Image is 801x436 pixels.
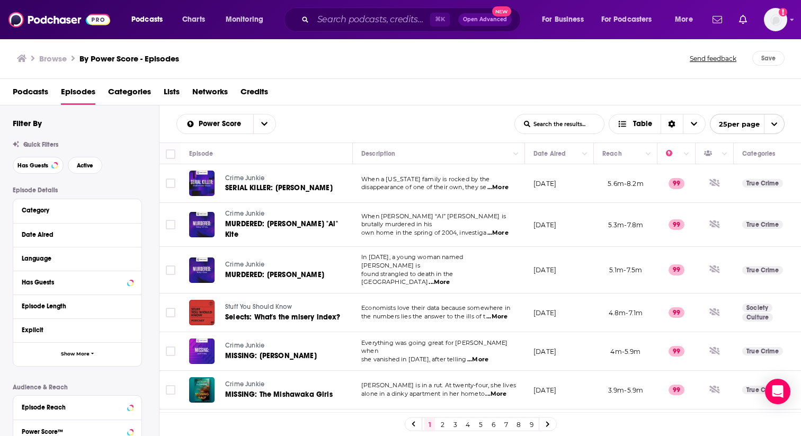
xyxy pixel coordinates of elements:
[710,114,785,134] button: open menu
[218,11,277,28] button: open menu
[225,380,264,388] span: Crime Junkie
[437,418,448,431] a: 2
[225,261,264,268] span: Crime Junkie
[361,355,466,363] span: she vanished in [DATE], after telling
[166,179,175,188] span: Toggle select row
[718,148,731,161] button: Column Actions
[225,219,338,239] span: MURDERED: [PERSON_NAME] "Al" Kite
[22,400,133,413] button: Episode Reach
[79,54,179,64] a: By Power Score - Episodes
[13,342,141,366] button: Show More
[13,83,48,105] span: Podcasts
[463,17,507,22] span: Open Advanced
[164,83,180,105] a: Lists
[735,11,751,29] a: Show notifications dropdown
[241,83,268,105] a: Credits
[108,83,151,105] a: Categories
[533,179,556,188] p: [DATE]
[22,323,133,336] button: Explicit
[225,270,324,279] span: MURDERED: [PERSON_NAME]
[22,231,126,238] div: Date Aired
[68,157,102,174] button: Active
[704,147,719,160] div: Has Guests
[176,114,276,134] h2: Choose List sort
[22,326,126,334] div: Explicit
[225,342,264,349] span: Crime Junkie
[225,380,351,389] a: Crime Junkie
[533,347,556,356] p: [DATE]
[602,147,622,160] div: Reach
[166,385,175,395] span: Toggle select row
[22,299,133,313] button: Episode Length
[608,221,644,229] span: 5.3m-7.8m
[361,147,395,160] div: Description
[166,308,175,317] span: Toggle select row
[225,183,333,192] span: SERIAL KILLER: [PERSON_NAME]
[166,265,175,275] span: Toggle select row
[742,147,775,160] div: Categories
[61,351,90,357] span: Show More
[764,8,787,31] img: User Profile
[533,147,566,160] div: Date Aired
[430,13,450,26] span: ⌘ K
[361,183,486,191] span: disappearance of one of their own, they se
[225,219,351,240] a: MURDERED: [PERSON_NAME] "Al" Kite
[361,212,506,228] span: When [PERSON_NAME] “Al” [PERSON_NAME] is brutally murdered in his
[225,174,264,182] span: Crime Junkie
[742,179,783,188] a: True Crime
[166,346,175,356] span: Toggle select row
[424,418,435,431] a: 1
[710,116,760,132] span: 25 per page
[361,304,510,312] span: Economists love their data because somewhere in
[488,418,499,431] a: 6
[22,428,124,435] div: Power Score™
[22,279,124,286] div: Has Guests
[225,209,351,219] a: Crime Junkie
[199,120,245,128] span: Power Score
[225,351,317,360] span: MISSING: [PERSON_NAME]
[253,114,275,134] button: open menu
[742,266,783,274] a: True Crime
[533,265,556,274] p: [DATE]
[61,83,95,105] a: Episodes
[642,148,655,161] button: Column Actions
[542,12,584,27] span: For Business
[535,11,597,28] button: open menu
[492,6,511,16] span: New
[429,278,450,287] span: ...More
[669,385,684,395] p: 99
[661,114,683,134] div: Sort Direction
[765,379,790,404] div: Open Intercom Messenger
[17,163,48,168] span: Has Guests
[764,8,787,31] button: Show profile menu
[608,180,644,188] span: 5.6m-8.2m
[13,384,142,391] p: Audience & Reach
[361,381,516,389] span: [PERSON_NAME] is in a rut. At twenty-four, she lives
[526,418,537,431] a: 9
[361,313,486,320] span: the numbers lies the answer to the ills of t
[226,12,263,27] span: Monitoring
[594,11,667,28] button: open menu
[225,389,351,400] a: MISSING: The Mishawaka Girls
[225,312,351,323] a: Selects: What's the misery index?
[175,11,211,28] a: Charts
[361,253,463,269] span: In [DATE], a young woman named [PERSON_NAME] is
[742,347,783,355] a: True Crime
[225,260,351,270] a: Crime Junkie
[22,302,126,310] div: Episode Length
[669,307,684,318] p: 99
[225,313,341,322] span: Selects: What's the misery index?
[13,186,142,194] p: Episode Details
[22,404,124,411] div: Episode Reach
[182,12,205,27] span: Charts
[510,148,522,161] button: Column Actions
[177,120,253,128] button: open menu
[486,313,508,321] span: ...More
[675,12,693,27] span: More
[124,11,176,28] button: open menu
[361,175,489,183] span: When a [US_STATE] family is rocked by the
